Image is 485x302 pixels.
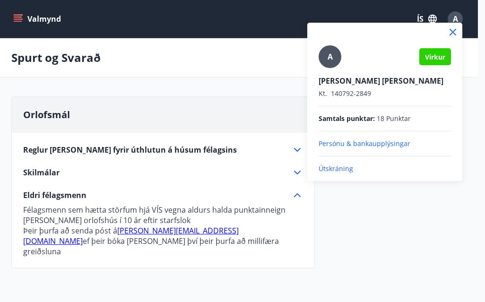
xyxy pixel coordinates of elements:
p: [PERSON_NAME] [PERSON_NAME] [319,76,451,86]
p: Útskráning [319,164,451,173]
span: A [328,52,333,62]
p: 140792-2849 [319,89,451,98]
span: Kt. [319,89,327,98]
span: 18 Punktar [377,114,411,123]
span: Samtals punktar : [319,114,375,123]
span: Virkur [425,52,445,61]
p: Persónu & bankaupplýsingar [319,139,451,148]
